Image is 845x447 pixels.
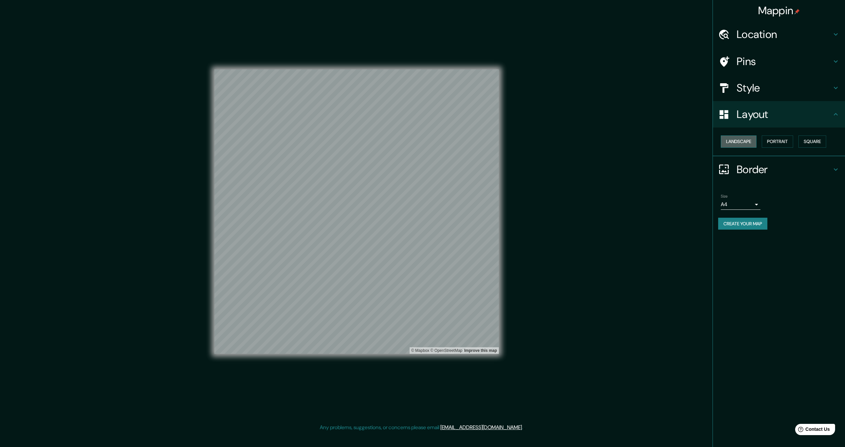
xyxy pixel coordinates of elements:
canvas: Map [214,69,499,354]
h4: Border [737,163,832,176]
button: Landscape [721,135,756,148]
button: Portrait [762,135,793,148]
a: [EMAIL_ADDRESS][DOMAIN_NAME] [440,424,522,431]
div: A4 [721,199,760,210]
h4: Layout [737,108,832,121]
h4: Pins [737,55,832,68]
iframe: Help widget launcher [786,421,838,440]
div: Layout [713,101,845,128]
div: Border [713,156,845,183]
div: Pins [713,48,845,75]
button: Square [798,135,826,148]
label: Size [721,193,728,199]
div: Style [713,75,845,101]
h4: Mappin [758,4,800,17]
a: Map feedback [464,348,497,353]
h4: Location [737,28,832,41]
img: pin-icon.png [794,9,800,14]
a: OpenStreetMap [430,348,462,353]
div: . [524,424,525,431]
a: Mapbox [411,348,429,353]
button: Create your map [718,218,767,230]
div: Location [713,21,845,48]
p: Any problems, suggestions, or concerns please email . [320,424,523,431]
div: . [523,424,524,431]
h4: Style [737,81,832,94]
